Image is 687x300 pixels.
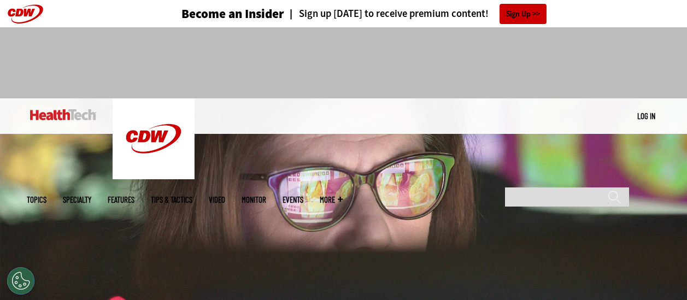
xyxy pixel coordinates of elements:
span: Topics [27,196,46,204]
a: Video [209,196,225,204]
a: MonITor [242,196,266,204]
a: Tips & Tactics [151,196,192,204]
a: CDW [113,170,195,182]
a: Sign up [DATE] to receive premium content! [284,9,489,19]
span: Specialty [63,196,91,204]
a: Events [283,196,303,204]
a: Features [108,196,134,204]
span: More [320,196,343,204]
img: Home [30,109,96,120]
img: Home [113,98,195,179]
a: Become an Insider [140,8,284,20]
a: Log in [637,111,655,121]
div: Cookies Settings [7,267,34,295]
h3: Become an Insider [181,8,284,20]
iframe: advertisement [145,38,543,87]
a: Sign Up [500,4,547,24]
div: User menu [637,110,655,122]
button: Open Preferences [7,267,34,295]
